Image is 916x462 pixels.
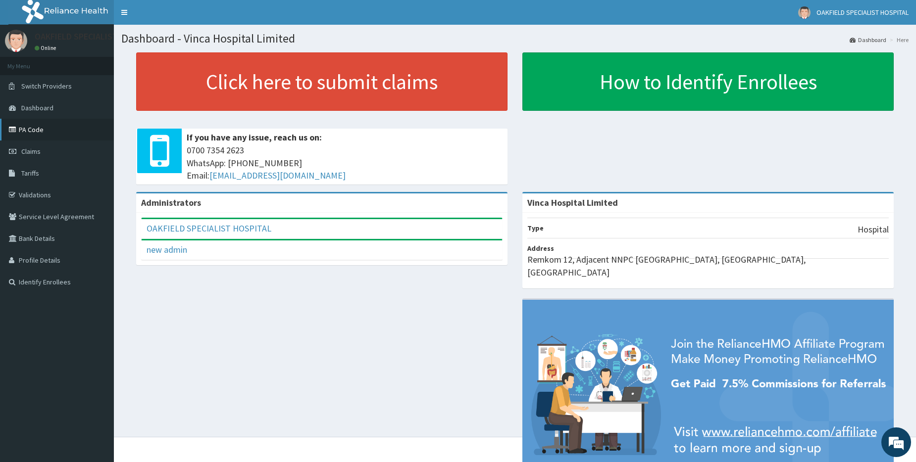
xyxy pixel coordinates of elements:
h1: Dashboard - Vinca Hospital Limited [121,32,909,45]
textarea: Type your message and hit 'Enter' [5,270,189,305]
strong: Vinca Hospital Limited [527,197,618,208]
span: OAKFIELD SPECIALIST HOSPITAL [816,8,909,17]
b: Type [527,224,544,232]
span: Switch Providers [21,82,72,91]
b: Address [527,244,554,253]
span: Tariffs [21,169,39,178]
a: How to Identify Enrollees [522,52,894,111]
a: OAKFIELD SPECIALIST HOSPITAL [147,223,271,234]
span: Claims [21,147,41,156]
a: Click here to submit claims [136,52,508,111]
img: User Image [798,6,811,19]
span: We're online! [57,125,137,225]
li: Here [887,36,909,44]
img: User Image [5,30,27,52]
b: If you have any issue, reach us on: [187,132,322,143]
b: Administrators [141,197,201,208]
span: Dashboard [21,103,53,112]
a: [EMAIL_ADDRESS][DOMAIN_NAME] [209,170,346,181]
img: d_794563401_company_1708531726252_794563401 [18,49,40,74]
p: Remkom 12, Adjacent NNPC [GEOGRAPHIC_DATA], [GEOGRAPHIC_DATA], [GEOGRAPHIC_DATA] [527,253,889,278]
div: Minimize live chat window [162,5,186,29]
p: OAKFIELD SPECIALIST HOSPITAL [35,32,158,41]
a: Online [35,45,58,51]
a: new admin [147,244,187,255]
a: Dashboard [850,36,886,44]
span: 0700 7354 2623 WhatsApp: [PHONE_NUMBER] Email: [187,144,503,182]
div: Chat with us now [51,55,166,68]
p: Hospital [858,223,889,236]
